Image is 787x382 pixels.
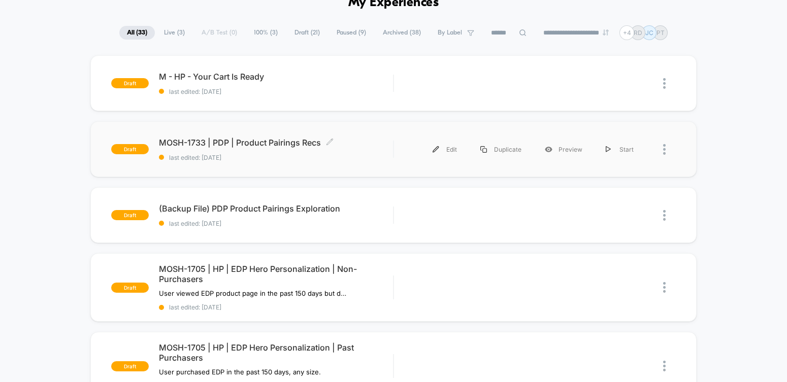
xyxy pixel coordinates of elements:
span: Archived ( 38 ) [375,26,429,40]
div: + 4 [619,25,634,40]
span: MOSH-1705 | HP | EDP Hero Personalization | Past Purchasers [159,342,393,363]
span: All ( 33 ) [119,26,155,40]
span: draft [111,210,149,220]
span: draft [111,144,149,154]
span: MOSH-1705 | HP | EDP Hero Personalization | Non-Purchasers [159,264,393,284]
span: Live ( 3 ) [156,26,192,40]
span: MOSH-1733 | PDP | Product Pairings Recs [159,137,393,148]
span: last edited: [DATE] [159,88,393,95]
img: end [603,29,609,36]
span: M - HP - Your Cart Is Ready [159,72,393,82]
img: close [663,144,666,155]
img: close [663,282,666,293]
span: 100% ( 3 ) [246,26,285,40]
div: Preview [533,138,594,161]
p: RD [634,29,642,37]
span: draft [111,361,149,371]
span: last edited: [DATE] [159,220,393,227]
p: JC [645,29,653,37]
img: close [663,78,666,89]
span: Draft ( 21 ) [287,26,327,40]
span: last edited: [DATE] [159,303,393,311]
div: Duplicate [469,138,533,161]
img: close [663,361,666,371]
img: menu [433,146,439,153]
span: (Backup File) PDP Product Pairings Exploration [159,203,393,214]
img: close [663,210,666,221]
span: draft [111,283,149,293]
div: Edit [421,138,469,161]
img: menu [480,146,487,153]
span: User viewed EDP product page in the past 150 days but did not purchase any size. [159,289,347,297]
span: draft [111,78,149,88]
div: Start [594,138,645,161]
span: By Label [438,29,462,37]
p: PT [657,29,665,37]
span: last edited: [DATE] [159,154,393,161]
span: User purchased EDP in the past 150 days, any size. [159,368,321,376]
img: menu [606,146,611,153]
span: Paused ( 9 ) [329,26,374,40]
